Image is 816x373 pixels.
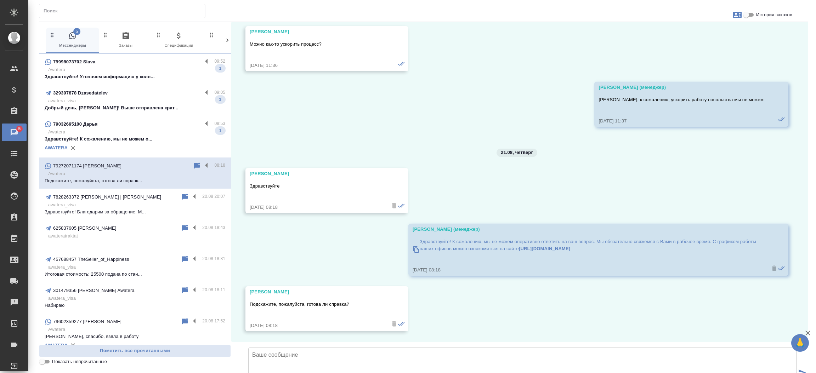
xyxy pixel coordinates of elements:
div: Пометить непрочитанным [181,255,189,264]
a: AWATERA [45,145,68,150]
span: Мессенджеры [49,31,96,49]
p: awateratraktat [48,233,225,240]
p: awatera_visa [48,201,225,208]
div: [PERSON_NAME] [250,28,384,35]
p: Здравствуйте! Благодарим за обращение. М... [45,208,225,216]
a: AWATERA [45,343,68,348]
p: Здравствуйте [250,183,384,190]
span: 5 [14,125,25,132]
div: [PERSON_NAME] [250,288,384,295]
svg: Зажми и перетащи, чтобы поменять порядок вкладок [49,31,56,38]
span: Показать непрочитанные [52,358,107,365]
p: 20.08 18:31 [202,255,225,262]
p: 09:05 [214,89,225,96]
span: 🙏 [794,335,806,350]
p: 457688457 TheSeller_of_Happiness [53,256,129,263]
p: Итоговая стоимость: 25500 подача по стан... [45,271,225,278]
div: Пометить непрочитанным [181,317,189,326]
p: 79272071174 [PERSON_NAME] [53,162,121,170]
svg: Зажми и перетащи, чтобы поменять порядок вкладок [155,31,162,38]
p: 08:53 [214,120,225,127]
p: Здравствуйте! К сожалению, мы не можем оперативно ответить на ваш вопрос. Мы обязательно свяжемся... [420,238,764,252]
p: 20.08 20:07 [202,193,225,200]
p: awatera_visa [48,264,225,271]
p: 21.08, четверг [501,149,533,156]
p: 79032695100 Дарья [53,121,98,128]
div: [PERSON_NAME] [250,170,384,177]
span: 1 [215,127,226,134]
div: [DATE] 08:18 [250,322,384,329]
p: 625837605 [PERSON_NAME] [53,225,116,232]
div: [PERSON_NAME] (менеджер) [599,84,764,91]
button: Заявки [729,6,746,23]
div: 329397878 Dzasedatelev09:05awatera_visaДобрый день, [PERSON_NAME]! Выше отправлена крат...3 [39,85,231,116]
div: 7828263372 [PERSON_NAME] | [PERSON_NAME]20.08 20:07awatera_visaЗдравствуйте! Благодарим за обраще... [39,189,231,220]
svg: Зажми и перетащи, чтобы поменять порядок вкладок [208,31,215,38]
p: 08:18 [214,162,225,169]
div: 79272071174 [PERSON_NAME]08:18AwateraПодскажите, пожалуйста, готова ли справк... [39,157,231,189]
p: Подскажите, пожалуйста, готова ли справк... [45,177,225,184]
div: [DATE] 08:18 [413,266,764,274]
p: 79602359277 [PERSON_NAME] [53,318,121,325]
p: Подскажите, пожалуйста, готова ли справка? [250,301,384,308]
div: Пометить непрочитанным [181,224,189,233]
p: 09:52 [214,58,225,65]
p: [PERSON_NAME], к сожалению, ускорить работу посольства мы не можем [599,96,764,103]
p: Можно как-то ускорить процесс? [250,41,384,48]
p: awatera_visa [48,295,225,302]
div: [DATE] 11:36 [250,62,384,69]
p: Здравствуйте! Уточняем информацию у колл... [45,73,225,80]
span: 5 [73,28,80,35]
p: Awatera [48,170,225,177]
button: Удалить привязку [68,340,78,351]
p: 301479356 [PERSON_NAME] Awatera [53,287,135,294]
span: 1 [215,65,226,72]
div: 625837605 [PERSON_NAME]20.08 18:43awateratraktat [39,220,231,251]
a: 5 [2,124,27,141]
div: 79998073702 Slava09:52AwateraЗдравствуйте! Уточняем информацию у колл...1 [39,53,231,85]
div: 79602359277 [PERSON_NAME]20.08 17:52Awatera[PERSON_NAME], спасибо, взяла в работуAWATERA [39,313,231,355]
span: 3 [215,96,226,103]
a: [URL][DOMAIN_NAME] [519,246,570,251]
p: 20.08 18:43 [202,224,225,231]
p: 20.08 17:52 [202,317,225,325]
p: Awatera [48,326,225,333]
div: Пометить непрочитанным [193,162,201,170]
button: 🙏 [791,334,809,352]
div: Пометить непрочитанным [181,286,189,295]
p: 79998073702 Slava [53,58,95,65]
div: 457688457 TheSeller_of_Happiness20.08 18:31awatera_visaИтоговая стоимость: 25500 подача по стан... [39,251,231,282]
svg: Зажми и перетащи, чтобы поменять порядок вкладок [102,31,109,38]
div: [DATE] 08:18 [250,204,384,211]
input: Поиск [44,6,205,16]
p: 7828263372 [PERSON_NAME] | [PERSON_NAME] [53,194,161,201]
p: Набираю [45,302,225,309]
p: 20.08 18:11 [202,286,225,293]
p: Awatera [48,66,225,73]
div: 79032695100 Дарья08:53AwateraЗдравствуйте! К сожалению, мы не можем о...1AWATERA [39,116,231,157]
div: Пометить непрочитанным [181,193,189,201]
button: Пометить все прочитанными [39,345,231,357]
p: 329397878 Dzasedatelev [53,90,108,97]
div: [PERSON_NAME] (менеджер) [413,226,764,233]
div: 301479356 [PERSON_NAME] Awatera20.08 18:11awatera_visaНабираю [39,282,231,313]
span: Спецификации [155,31,203,49]
span: История заказов [756,11,792,18]
p: Здравствуйте! К сожалению, мы не можем о... [45,136,225,143]
span: Заказы [102,31,149,49]
div: [DATE] 11:37 [599,117,764,125]
p: Добрый день, [PERSON_NAME]! Выше отправлена крат... [45,104,225,111]
button: Удалить привязку [68,143,78,153]
p: [PERSON_NAME], спасибо, взяла в работу [45,333,225,340]
span: Клиенты [208,31,256,49]
a: Здравствуйте! К сожалению, мы не можем оперативно ответить на ваш вопрос. Мы обязательно свяжемся... [413,236,764,263]
p: awatera_visa [48,97,225,104]
span: Пометить все прочитанными [43,347,227,355]
p: Awatera [48,128,225,136]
